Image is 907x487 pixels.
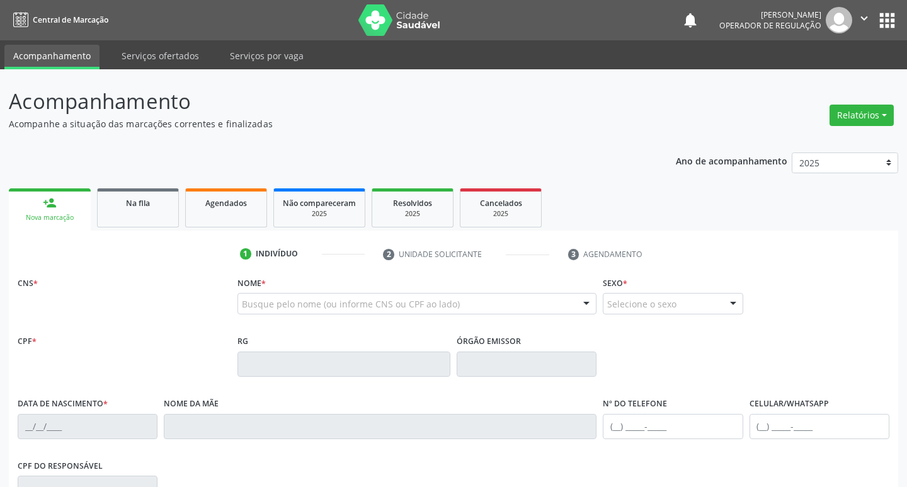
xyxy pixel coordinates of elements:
div: 2025 [283,209,356,219]
button: notifications [682,11,699,29]
div: 2025 [381,209,444,219]
label: Sexo [603,273,627,293]
i:  [857,11,871,25]
label: Data de nascimento [18,394,108,414]
div: 2025 [469,209,532,219]
label: Nome [237,273,266,293]
span: Operador de regulação [719,20,821,31]
button:  [852,7,876,33]
label: Nº do Telefone [603,394,667,414]
label: CPF do responsável [18,457,103,476]
label: CNS [18,273,38,293]
input: (__) _____-_____ [603,414,743,439]
a: Serviços ofertados [113,45,208,67]
label: Órgão emissor [457,332,521,352]
a: Serviços por vaga [221,45,312,67]
span: Central de Marcação [33,14,108,25]
div: Nova marcação [18,213,82,222]
span: Agendados [205,198,247,209]
button: Relatórios [830,105,894,126]
img: img [826,7,852,33]
span: Cancelados [480,198,522,209]
span: Resolvidos [393,198,432,209]
label: RG [237,332,248,352]
label: Nome da mãe [164,394,219,414]
span: Busque pelo nome (ou informe CNS ou CPF ao lado) [242,297,460,311]
label: Celular/WhatsApp [750,394,829,414]
a: Central de Marcação [9,9,108,30]
span: Não compareceram [283,198,356,209]
input: __/__/____ [18,414,157,439]
div: 1 [240,248,251,260]
input: (__) _____-_____ [750,414,889,439]
label: CPF [18,332,37,352]
p: Acompanhamento [9,86,631,117]
div: [PERSON_NAME] [719,9,821,20]
span: Na fila [126,198,150,209]
span: Selecione o sexo [607,297,676,311]
p: Acompanhe a situação das marcações correntes e finalizadas [9,117,631,130]
div: person_add [43,196,57,210]
a: Acompanhamento [4,45,100,69]
div: Indivíduo [256,248,298,260]
p: Ano de acompanhamento [676,152,787,168]
button: apps [876,9,898,32]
